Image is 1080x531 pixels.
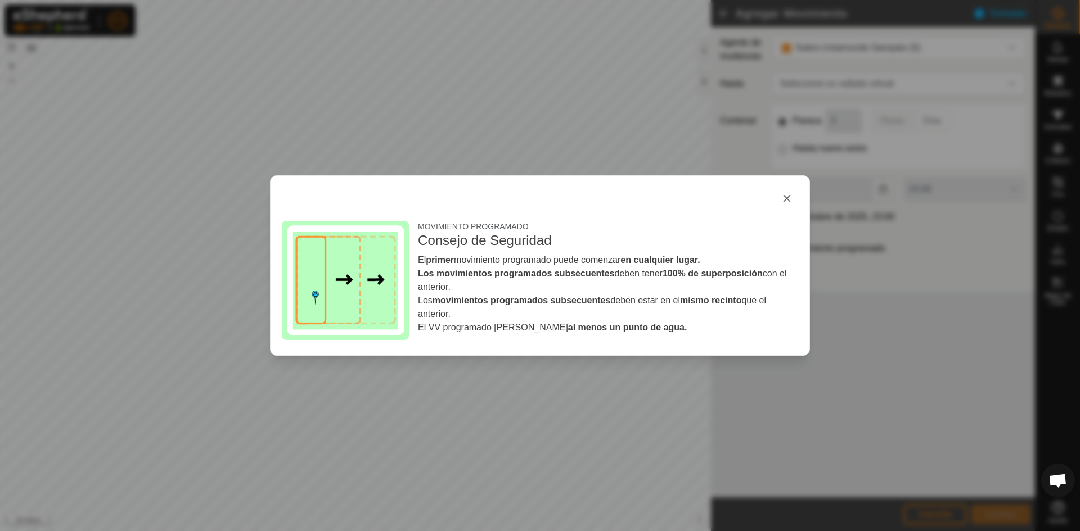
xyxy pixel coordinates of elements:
font: primer [426,255,454,265]
font: que el anterior. [418,296,766,319]
font: en cualquier lugar. [620,255,700,265]
div: Chat abierto [1041,464,1075,497]
font: Consejo de Seguridad [418,233,552,248]
font: con el anterior. [418,269,786,292]
font: mismo recinto [680,296,741,305]
font: MOVIMIENTO PROGRAMADO [418,222,529,231]
font: Los [418,296,433,305]
font: deben estar en el [610,296,680,305]
font: 100% de superposición [663,269,763,278]
font: deben tener [614,269,662,278]
font: movimiento programado puede comenzar [454,255,620,265]
font: Los movimientos programados subsecuentes [418,269,614,278]
font: movimientos programados subsecuentes [433,296,611,305]
font: El [418,255,426,265]
font: El VV programado [PERSON_NAME] [418,323,568,332]
font: al menos un punto de agua. [568,323,687,332]
img: Regla de programación VP [282,221,409,340]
